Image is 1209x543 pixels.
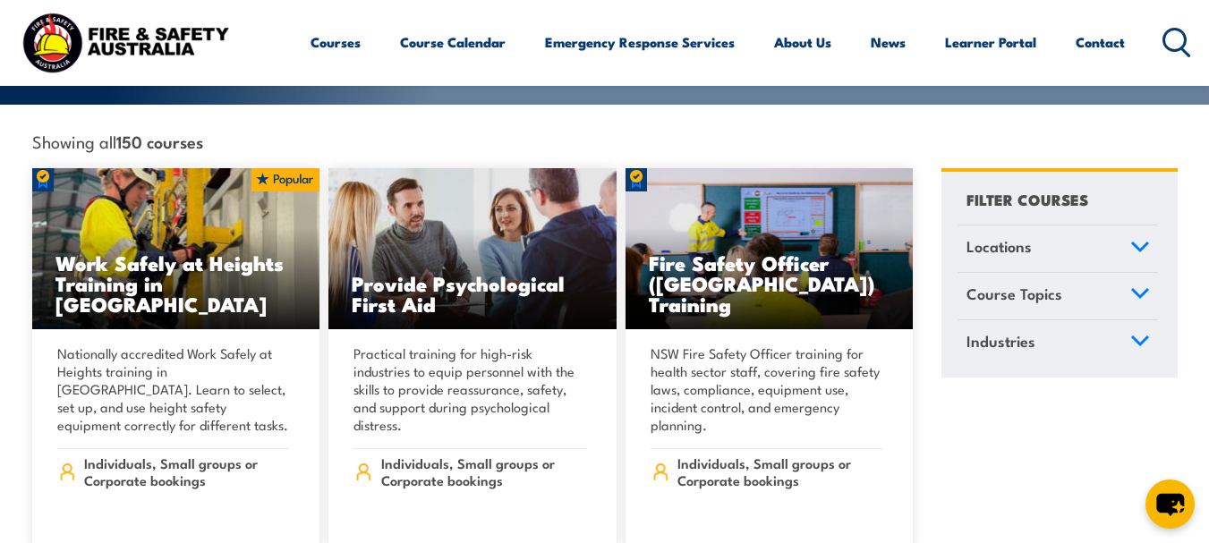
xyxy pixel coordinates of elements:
[400,21,506,64] a: Course Calendar
[352,273,593,314] h3: Provide Psychological First Aid
[966,282,1062,306] span: Course Topics
[626,168,914,329] a: Fire Safety Officer ([GEOGRAPHIC_DATA]) Training
[966,187,1088,211] h4: FILTER COURSES
[871,21,906,64] a: News
[677,454,882,488] span: Individuals, Small groups or Corporate bookings
[32,132,203,150] span: Showing all
[84,454,289,488] span: Individuals, Small groups or Corporate bookings
[57,344,290,434] p: Nationally accredited Work Safely at Heights training in [GEOGRAPHIC_DATA]. Learn to select, set ...
[32,168,320,329] img: Work Safely at Heights Training (1)
[958,320,1158,367] a: Industries
[649,252,890,314] h3: Fire Safety Officer ([GEOGRAPHIC_DATA]) Training
[328,168,617,329] img: Mental Health First Aid Training Course from Fire & Safety Australia
[958,225,1158,272] a: Locations
[32,168,320,329] a: Work Safely at Heights Training in [GEOGRAPHIC_DATA]
[381,454,586,488] span: Individuals, Small groups or Corporate bookings
[311,21,361,64] a: Courses
[774,21,831,64] a: About Us
[55,252,297,314] h3: Work Safely at Heights Training in [GEOGRAPHIC_DATA]
[966,234,1032,259] span: Locations
[1076,21,1125,64] a: Contact
[945,21,1036,64] a: Learner Portal
[966,329,1035,353] span: Industries
[328,168,617,329] a: Provide Psychological First Aid
[116,129,203,153] strong: 150 courses
[545,21,735,64] a: Emergency Response Services
[1145,479,1195,529] button: chat-button
[353,344,586,434] p: Practical training for high-risk industries to equip personnel with the skills to provide reassur...
[958,273,1158,319] a: Course Topics
[651,344,883,434] p: NSW Fire Safety Officer training for health sector staff, covering fire safety laws, compliance, ...
[626,168,914,329] img: Fire Safety Advisor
